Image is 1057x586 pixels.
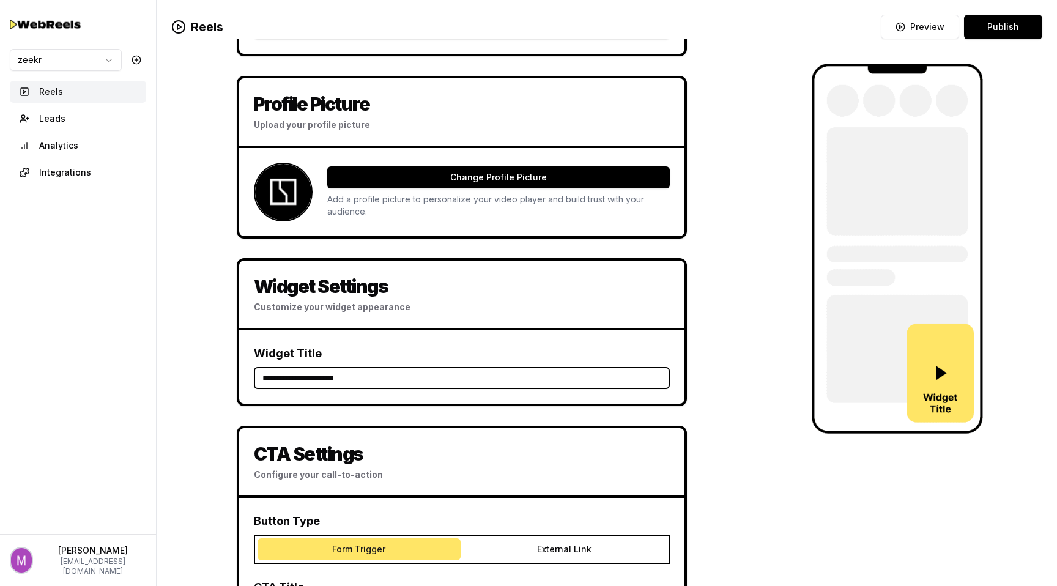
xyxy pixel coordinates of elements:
[10,161,146,184] button: Integrations
[40,557,146,576] p: [EMAIL_ADDRESS][DOMAIN_NAME]
[812,64,983,434] img: Project Logo
[171,18,223,35] h2: Reels
[10,544,146,576] button: Profile picture[PERSON_NAME][EMAIL_ADDRESS][DOMAIN_NAME]
[327,193,670,218] p: Add a profile picture to personalize your video player and build trust with your audience.
[254,347,322,360] label: Widget Title
[10,16,83,32] img: Testimo
[327,166,670,188] button: Change Profile Picture
[254,93,670,115] div: Profile Picture
[258,538,461,560] button: Form Trigger
[10,135,146,157] button: Analytics
[10,108,146,130] button: Leads
[255,164,311,220] img: Profile Picture
[254,469,670,481] div: Configure your call-to-action
[40,544,146,557] p: [PERSON_NAME]
[10,81,146,103] button: Reels
[254,275,670,297] div: Widget Settings
[254,119,670,131] div: Upload your profile picture
[254,443,670,465] div: CTA Settings
[964,15,1042,39] button: Publish
[463,538,666,560] button: External Link
[254,514,320,527] label: Button Type
[11,548,32,573] img: Profile picture
[881,15,959,39] button: Preview
[254,301,670,313] div: Customize your widget appearance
